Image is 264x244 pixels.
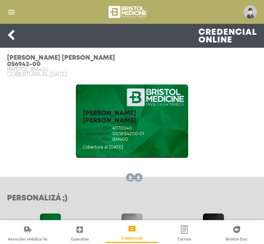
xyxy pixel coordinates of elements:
[7,194,257,203] h3: Personalizá ;)
[210,225,263,243] a: Bristol Doc
[71,237,89,243] span: Guardias
[7,67,257,77] div: Bristol BM400 Cobertura al [DATE]
[83,110,181,125] h5: [PERSON_NAME] [PERSON_NAME]
[112,126,132,131] span: 41170040
[198,29,257,44] h3: Credencial Online
[107,4,149,20] img: bristol-medicine-blanco.png
[106,224,158,242] a: Credencial
[112,137,128,142] span: BM400
[121,236,143,242] span: Credencial
[7,55,257,67] h4: [PERSON_NAME] [PERSON_NAME] 056942-00
[112,131,144,136] span: 005694200-01
[8,237,47,243] span: Atención Médica Ya
[54,225,106,243] a: Guardias
[1,225,54,243] a: Atención Médica Ya
[83,131,111,136] span: Asociado N°
[83,144,123,150] span: Cobertura al [DATE]
[83,126,111,131] span: dni
[7,8,16,17] img: Cober_menu-lines-white.svg
[177,237,191,243] span: Turnos
[83,137,111,142] span: Plan
[158,225,210,243] a: Turnos
[244,5,257,19] img: profile-placeholder.svg
[226,237,247,243] span: Bristol Doc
